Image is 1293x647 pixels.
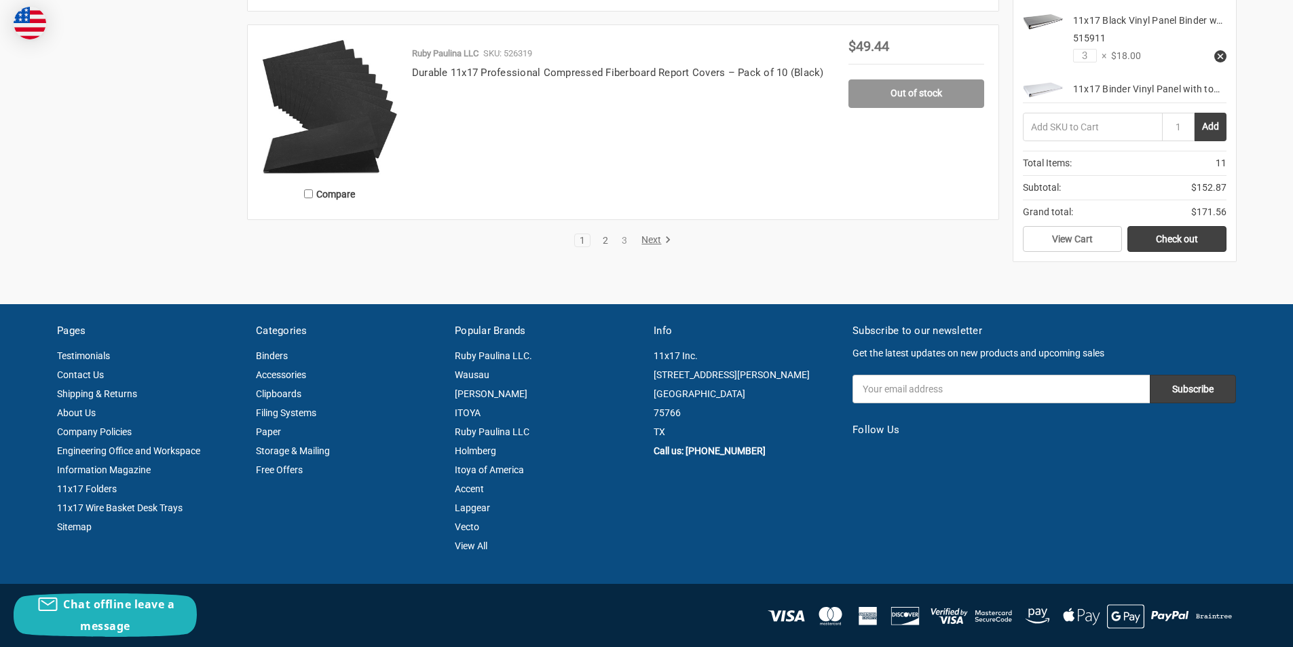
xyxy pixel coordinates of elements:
a: Clipboards [256,388,301,399]
a: Accessories [256,369,306,380]
a: Storage & Mailing [256,445,330,456]
input: Compare [304,189,313,198]
button: Chat offline leave a message [14,593,197,637]
a: Out of stock [848,79,984,108]
h5: Follow Us [852,422,1236,438]
p: SKU: 526319 [483,47,532,60]
a: Durable 11x17 Professional Compressed Fiberboard Report Covers – Pack of 10 (Black) [412,67,824,79]
a: Binders [256,350,288,361]
a: ITOYA [455,407,481,418]
a: Sitemap [57,521,92,532]
a: Filing Systems [256,407,316,418]
h5: Popular Brands [455,323,639,339]
a: Shipping & Returns [57,388,137,399]
h5: Subscribe to our newsletter [852,323,1236,339]
a: Free Offers [256,464,303,475]
a: Ruby Paulina LLC [455,426,529,437]
h5: Pages [57,323,242,339]
span: $18.00 [1106,49,1141,63]
a: Wausau [455,369,489,380]
span: × [1097,49,1106,63]
address: 11x17 Inc. [STREET_ADDRESS][PERSON_NAME] [GEOGRAPHIC_DATA] 75766 TX [654,346,838,441]
img: duty and tax information for United States [14,7,46,39]
a: Check out [1127,226,1226,252]
a: Contact Us [57,369,104,380]
a: 11x17 Black Vinyl Panel Binder w… [1073,15,1222,26]
img: 11x17 Binder Vinyl Panel with top opening pockets Featuring a 1" Angle-D Ring Black [1023,14,1064,30]
a: Paper [256,426,281,437]
img: 11" x17" Premium Fiberboard Report Protection | Metal Fastener Securing System | Sophisticated Pa... [262,39,398,175]
span: Subtotal: [1023,181,1061,195]
span: $49.44 [848,38,889,54]
a: Lapgear [455,502,490,513]
a: Vecto [455,521,479,532]
img: 11x17 Binder Vinyl Panel with top opening pockets Featuring a 1" Angle-D Ring White [1023,82,1064,98]
a: Engineering Office and Workspace Information Magazine [57,445,200,475]
a: Itoya of America [455,464,524,475]
input: Your email address [852,375,1150,403]
a: 1 [575,236,590,245]
label: Compare [262,183,398,205]
button: Add [1195,113,1226,141]
span: 11 [1216,156,1226,170]
p: Ruby Paulina LLC [412,47,479,60]
a: Company Policies [57,426,132,437]
a: [PERSON_NAME] [455,388,527,399]
a: Ruby Paulina LLC. [455,350,532,361]
input: Add SKU to Cart [1023,113,1162,141]
a: 11x17 Binder Vinyl Panel with to… [1073,84,1220,94]
span: Total Items: [1023,156,1072,170]
p: © 2025 11x17 [57,612,639,625]
a: 2 [598,236,613,245]
a: 11x17 Wire Basket Desk Trays [57,502,183,513]
span: $152.87 [1191,181,1226,195]
span: 515911 [1073,33,1106,43]
span: Chat offline leave a message [63,597,174,633]
a: 3 [617,236,632,245]
h5: Categories [256,323,441,339]
a: View Cart [1023,226,1122,252]
a: Holmberg [455,445,496,456]
p: Get the latest updates on new products and upcoming sales [852,346,1236,361]
input: Subscribe [1150,375,1236,403]
h5: Info [654,323,838,339]
span: 515981 [1073,101,1106,112]
a: View All [455,540,487,551]
a: 11x17 Folders [57,483,117,494]
a: Testimonials [57,350,110,361]
a: Next [637,234,671,246]
a: Call us: [PHONE_NUMBER] [654,445,766,456]
a: About Us [57,407,96,418]
a: Accent [455,483,484,494]
span: $171.56 [1191,205,1226,219]
span: Grand total: [1023,205,1073,219]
